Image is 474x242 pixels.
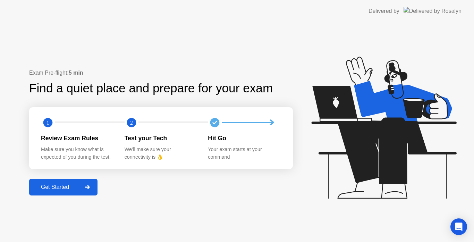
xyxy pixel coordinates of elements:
[31,184,79,190] div: Get Started
[46,119,49,126] text: 1
[29,179,98,195] button: Get Started
[404,7,462,15] img: Delivered by Rosalyn
[208,146,280,161] div: Your exam starts at your command
[29,79,274,98] div: Find a quiet place and prepare for your exam
[69,70,83,76] b: 5 min
[41,146,113,161] div: Make sure you know what is expected of you during the test.
[369,7,399,15] div: Delivered by
[125,134,197,143] div: Test your Tech
[125,146,197,161] div: We’ll make sure your connectivity is 👌
[130,119,133,126] text: 2
[208,134,280,143] div: Hit Go
[450,218,467,235] div: Open Intercom Messenger
[29,69,293,77] div: Exam Pre-flight:
[41,134,113,143] div: Review Exam Rules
